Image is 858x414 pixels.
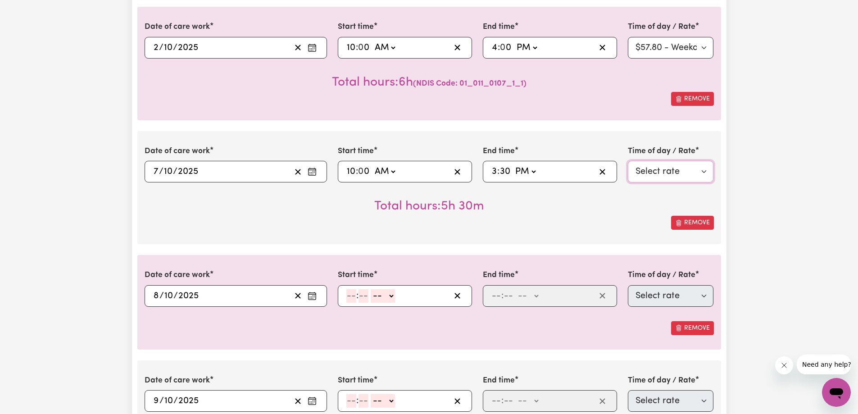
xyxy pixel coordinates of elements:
input: ---- [178,289,199,303]
span: / [159,167,163,177]
button: Clear date [291,289,305,303]
span: / [159,291,164,301]
input: -- [163,165,173,178]
span: / [173,291,178,301]
input: -- [500,41,512,55]
button: Remove this shift [671,321,714,335]
input: -- [164,394,173,408]
input: -- [346,165,356,178]
input: -- [491,41,498,55]
input: -- [491,394,501,408]
label: Time of day / Rate [628,146,695,157]
label: Start time [338,375,374,387]
label: Date of care work [145,146,210,157]
label: Start time [338,269,374,281]
label: Time of day / Rate [628,21,695,33]
button: Enter the date of care work [305,165,319,178]
label: Start time [338,21,374,33]
input: -- [346,289,356,303]
span: : [356,43,358,53]
span: / [173,167,177,177]
input: -- [153,394,159,408]
input: -- [153,41,159,55]
input: -- [504,289,513,303]
button: Clear date [291,394,305,408]
input: ---- [177,165,199,178]
button: Enter the date of care work [305,394,319,408]
input: -- [499,165,511,178]
span: Total hours worked: 5 hours 30 minutes [374,200,484,213]
input: ---- [178,394,199,408]
input: -- [359,41,370,55]
input: -- [163,41,173,55]
span: : [356,396,359,406]
label: Date of care work [145,269,210,281]
span: : [356,167,358,177]
span: / [159,396,164,406]
label: Date of care work [145,375,210,387]
span: ( 01_011_0107_1_1 ) [413,80,527,87]
input: -- [491,289,501,303]
input: -- [504,394,513,408]
span: Need any help? [5,6,54,14]
iframe: Button to launch messaging window [822,378,851,407]
iframe: Close message [775,356,793,374]
input: ---- [177,41,199,55]
input: -- [164,289,173,303]
strong: NDIS Code: [416,80,458,87]
label: End time [483,269,515,281]
span: 0 [500,43,505,52]
label: Time of day / Rate [628,269,695,281]
label: End time [483,21,515,33]
span: Total hours worked: 6 hours [332,76,413,89]
input: -- [346,41,356,55]
label: End time [483,375,515,387]
input: -- [346,394,356,408]
input: -- [491,165,497,178]
label: End time [483,146,515,157]
button: Remove this shift [671,216,714,230]
span: : [498,43,500,53]
input: -- [153,165,159,178]
span: : [356,291,359,301]
button: Enter the date of care work [305,289,319,303]
span: / [159,43,163,53]
span: : [501,396,504,406]
input: -- [359,394,368,408]
button: Enter the date of care work [305,41,319,55]
input: -- [153,289,159,303]
button: Clear date [291,41,305,55]
label: Time of day / Rate [628,375,695,387]
button: Clear date [291,165,305,178]
span: : [497,167,499,177]
input: -- [359,165,370,178]
span: / [173,396,178,406]
label: Date of care work [145,21,210,33]
input: -- [359,289,368,303]
button: Remove this shift [671,92,714,106]
span: 0 [358,167,363,176]
span: : [501,291,504,301]
label: Start time [338,146,374,157]
iframe: Message from company [797,355,851,374]
span: / [173,43,177,53]
span: 0 [358,43,363,52]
